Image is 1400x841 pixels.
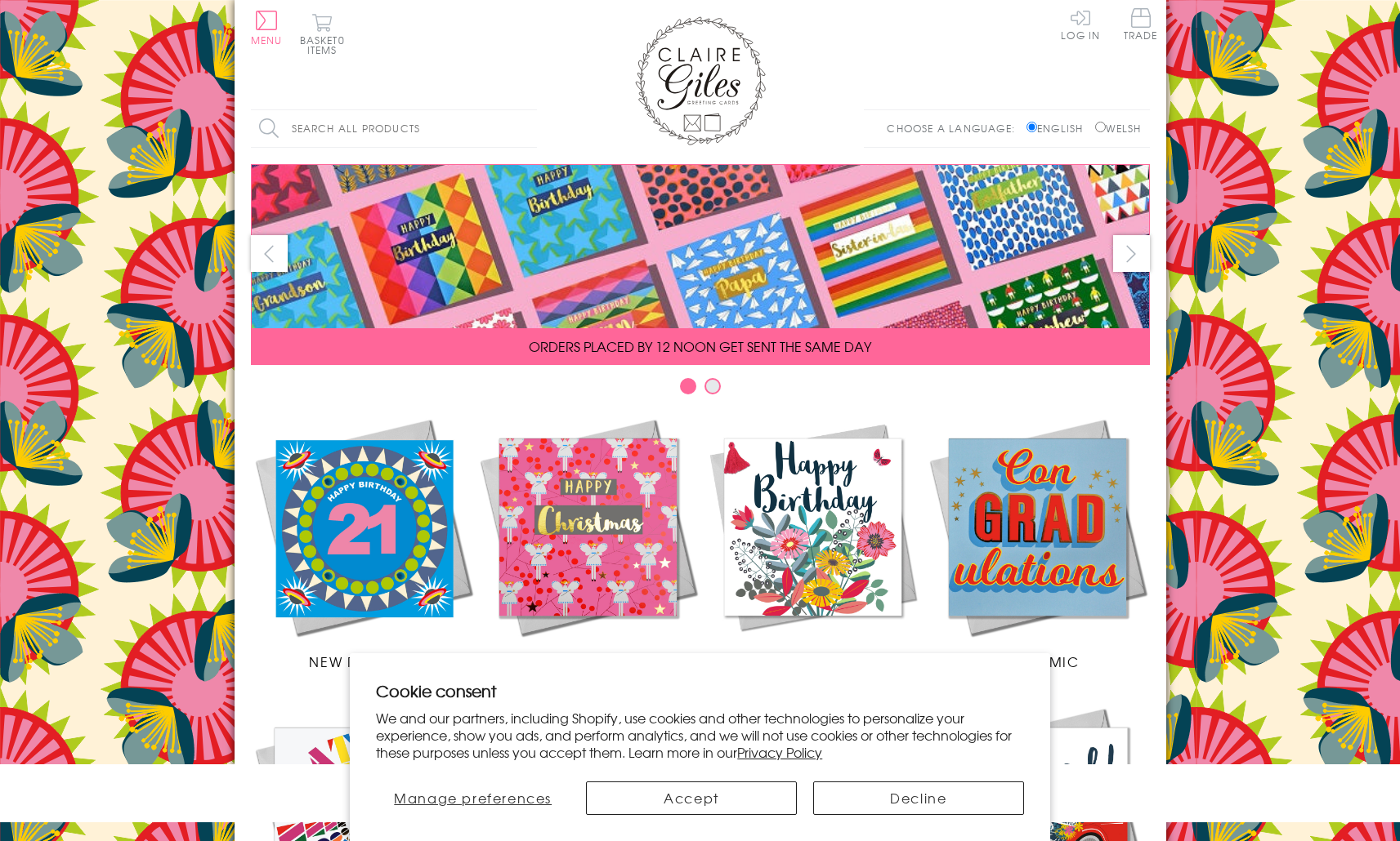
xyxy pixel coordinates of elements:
p: Choose a language: [887,121,1023,136]
input: Welsh [1095,122,1106,132]
button: Decline [813,781,1024,815]
div: Carousel Pagination [251,377,1150,403]
span: 0 items [307,33,345,57]
button: Menu [251,11,283,45]
button: next [1113,235,1150,272]
button: Carousel Page 2 [704,378,721,394]
a: New Releases [251,415,476,671]
span: Menu [251,33,283,47]
button: Accept [586,781,797,815]
h2: Cookie consent [376,679,1024,702]
a: Academic [925,415,1150,671]
button: Manage preferences [376,781,570,815]
img: Claire Giles Greetings Cards [635,16,766,145]
input: English [1027,122,1037,132]
span: ORDERS PLACED BY 12 NOON GET SENT THE SAME DAY [529,336,871,356]
label: Welsh [1095,121,1142,136]
a: Birthdays [700,415,925,671]
button: prev [251,235,288,272]
a: Log In [1061,8,1100,40]
label: English [1027,121,1091,136]
a: Privacy Policy [737,742,822,762]
span: Trade [1124,8,1158,40]
span: Christmas [546,652,629,671]
p: We and our partners, including Shopify, use cookies and other technologies to personalize your ex... [376,710,1024,760]
a: Trade [1124,8,1158,43]
a: Christmas [476,415,700,671]
span: Academic [995,652,1080,671]
span: New Releases [309,652,416,671]
input: Search [521,110,537,147]
button: Basket0 items [300,13,345,55]
button: Carousel Page 1 (Current Slide) [680,378,696,394]
span: Birthdays [773,652,852,671]
span: Manage preferences [394,788,552,808]
input: Search all products [251,110,537,147]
